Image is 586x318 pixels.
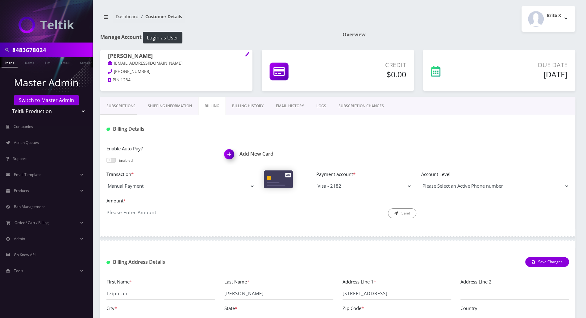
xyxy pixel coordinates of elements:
[14,124,33,129] span: Companies
[226,97,270,115] a: Billing History
[106,197,255,204] label: Amount
[14,172,41,177] span: Email Template
[343,288,451,300] input: Address Line 1
[14,188,29,193] span: Products
[316,171,412,178] label: Payment account
[42,57,53,67] a: SIM
[343,305,364,312] label: Zip Code
[343,278,376,285] label: Address Line 1
[13,156,27,161] span: Support
[12,44,91,56] input: Search in Company
[106,171,255,178] label: Transaction
[106,145,215,152] label: Enable Auto Pay?
[106,278,132,285] label: First Name
[119,158,133,163] p: Enabled
[547,13,561,18] h2: Brite X
[100,97,142,115] a: Subscriptions
[19,17,74,33] img: Teltik Production
[15,220,49,225] span: Order / Cart / Billing
[224,151,333,157] h1: Add New Card
[221,147,239,165] img: Add New Card
[332,97,390,115] a: SUBSCRIPTION CHANGES
[106,305,117,312] label: City
[22,57,37,67] a: Name
[343,32,576,38] h1: Overview
[198,97,226,115] a: Billing
[106,259,255,265] h1: Billing Address Details
[525,257,569,267] button: Save Changes
[14,236,25,241] span: Admin
[480,60,567,70] p: Due Date
[139,13,182,20] li: Customer Details
[330,60,406,70] p: Credit
[116,14,139,19] a: Dashboard
[142,34,182,40] a: Login as User
[224,288,333,300] input: Last Name
[114,69,150,74] span: [PHONE_NUMBER]
[14,140,39,145] span: Action Queues
[2,57,18,67] a: Phone
[106,288,215,300] input: First Name
[106,128,110,131] img: Billing Details
[77,57,98,67] a: Company
[460,305,479,312] label: Country:
[14,268,23,273] span: Tools
[14,95,79,105] a: Switch to Master Admin
[224,305,237,312] label: State
[106,206,255,218] input: Please Enter Amount
[121,77,131,83] span: 1234
[330,70,406,79] h5: $0.00
[264,170,293,188] img: Cards
[270,97,310,115] a: EMAIL HISTORY
[14,252,35,257] span: Go Know API
[14,204,45,209] span: Ban Management
[100,10,333,28] nav: breadcrumb
[108,53,245,60] h1: [PERSON_NAME]
[108,77,121,83] a: PIN:
[142,97,198,115] a: Shipping Information
[224,151,333,157] a: Add New CardAdd New Card
[106,261,110,264] img: Billing Address Detail
[106,126,255,132] h1: Billing Details
[143,32,182,43] button: Login as User
[460,278,492,285] label: Address Line 2
[224,278,249,285] label: Last Name
[522,6,575,32] button: Brite X
[100,32,333,43] h1: Manage Account
[58,57,73,67] a: Email
[421,171,569,178] label: Account Level
[480,70,567,79] h5: [DATE]
[388,208,416,218] button: Send
[310,97,332,115] a: LOGS
[108,60,182,67] a: [EMAIL_ADDRESS][DOMAIN_NAME]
